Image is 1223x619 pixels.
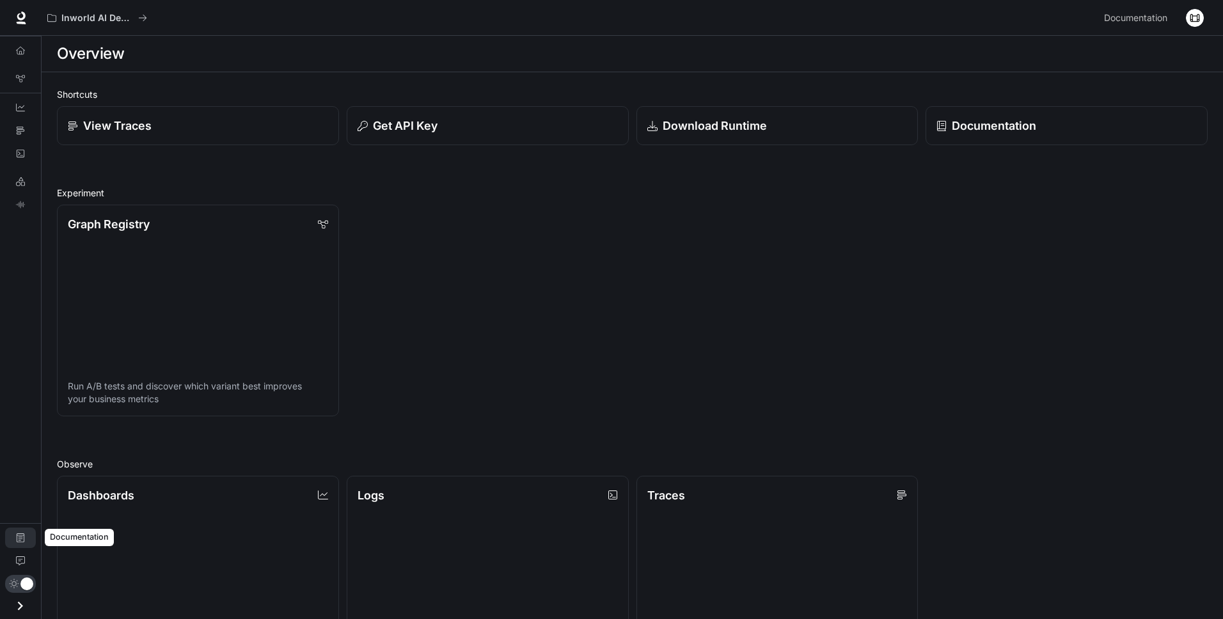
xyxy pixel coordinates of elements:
button: User avatar [1182,5,1208,31]
h1: Overview [57,41,124,67]
p: Traces [647,487,685,504]
p: Inworld AI Demos [61,13,133,24]
a: Documentation [1099,5,1177,31]
img: User avatar [1186,9,1204,27]
span: Documentation [1104,10,1167,26]
p: Logs [358,487,384,504]
a: Download Runtime [636,106,919,145]
p: Documentation [952,117,1036,134]
p: View Traces [83,117,152,134]
h2: Shortcuts [57,88,1208,101]
h2: Observe [57,457,1208,471]
a: Graph RegistryRun A/B tests and discover which variant best improves your business metrics [57,205,339,416]
a: Overview [5,40,36,61]
button: Open drawer [6,593,35,619]
a: Documentation [926,106,1208,145]
p: Run A/B tests and discover which variant best improves your business metrics [68,380,328,405]
p: Graph Registry [68,215,150,233]
a: LLM Playground [5,171,36,192]
button: All workspaces [42,5,153,31]
a: Graph Registry [5,68,36,89]
p: Get API Key [373,117,438,134]
a: Logs [5,143,36,164]
p: Dashboards [68,487,134,504]
span: Dark mode toggle [20,576,33,590]
a: View Traces [57,106,339,145]
p: Download Runtime [663,117,767,134]
a: Traces [5,120,36,141]
h2: Experiment [57,186,1208,200]
a: Feedback [5,551,36,571]
a: TTS Playground [5,194,36,215]
button: Get API Key [347,106,629,145]
a: Dashboards [5,97,36,118]
div: Documentation [45,529,114,546]
a: Documentation [5,528,36,548]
